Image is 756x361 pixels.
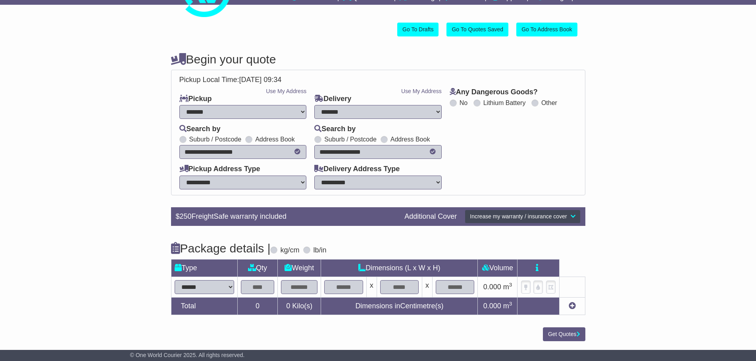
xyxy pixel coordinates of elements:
label: Pickup [179,95,212,103]
span: m [503,302,512,310]
label: No [460,99,467,107]
label: kg/cm [280,246,299,255]
label: Suburb / Postcode [189,136,242,143]
a: Go To Drafts [397,23,439,36]
td: Weight [278,259,321,277]
span: 0.000 [483,283,501,291]
div: $ FreightSafe warranty included [172,212,401,221]
span: © One World Courier 2025. All rights reserved. [130,352,245,358]
span: 0 [286,302,290,310]
label: Any Dangerous Goods? [450,88,538,97]
sup: 3 [509,282,512,288]
td: Kilo(s) [278,297,321,315]
td: Volume [478,259,517,277]
label: Search by [314,125,356,134]
a: Use My Address [401,88,442,94]
td: 0 [237,297,278,315]
a: Use My Address [266,88,306,94]
button: Get Quotes [543,327,585,341]
td: Dimensions (L x W x H) [321,259,478,277]
label: Pickup Address Type [179,165,260,174]
sup: 3 [509,301,512,307]
div: Pickup Local Time: [175,76,581,84]
label: Delivery Address Type [314,165,400,174]
td: Type [171,259,237,277]
a: Go To Address Book [516,23,577,36]
button: Increase my warranty / insurance cover [465,210,580,223]
label: lb/in [313,246,326,255]
label: Delivery [314,95,351,103]
div: Additional Cover [400,212,461,221]
label: Lithium Battery [483,99,526,107]
label: Other [541,99,557,107]
label: Address Book [391,136,430,143]
h4: Begin your quote [171,53,585,66]
span: 250 [180,212,192,220]
span: Increase my warranty / insurance cover [470,213,567,220]
td: x [366,277,377,297]
td: Dimensions in Centimetre(s) [321,297,478,315]
span: m [503,283,512,291]
td: x [422,277,433,297]
a: Add new item [569,302,576,310]
label: Suburb / Postcode [324,136,377,143]
label: Search by [179,125,221,134]
span: [DATE] 09:34 [239,76,282,84]
span: 0.000 [483,302,501,310]
td: Total [171,297,237,315]
td: Qty [237,259,278,277]
h4: Package details | [171,242,271,255]
label: Address Book [255,136,295,143]
a: Go To Quotes Saved [446,23,508,36]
